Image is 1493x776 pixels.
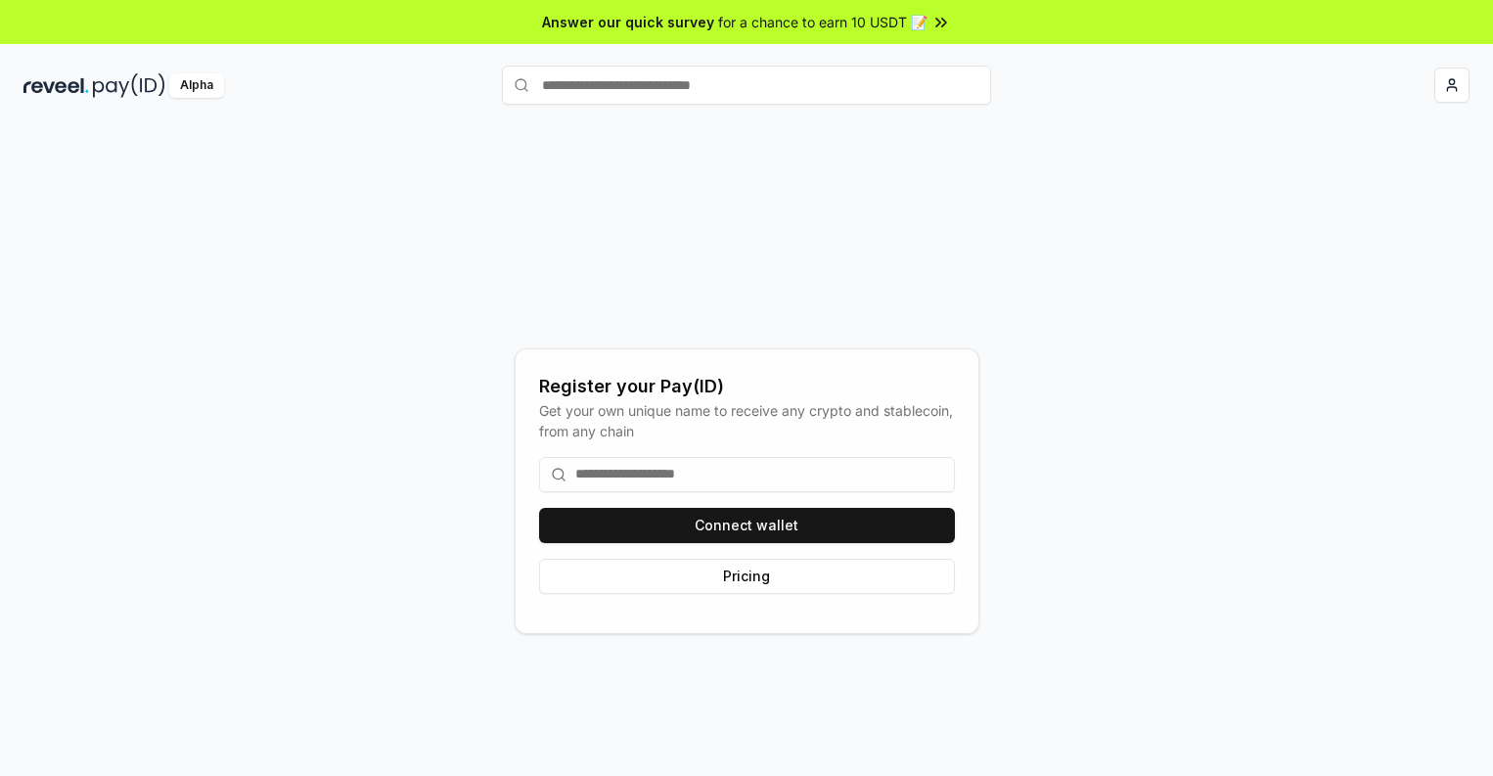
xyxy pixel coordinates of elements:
span: Answer our quick survey [542,12,714,32]
div: Alpha [169,73,224,98]
div: Register your Pay(ID) [539,373,955,400]
button: Connect wallet [539,508,955,543]
div: Get your own unique name to receive any crypto and stablecoin, from any chain [539,400,955,441]
img: pay_id [93,73,165,98]
span: for a chance to earn 10 USDT 📝 [718,12,927,32]
img: reveel_dark [23,73,89,98]
button: Pricing [539,559,955,594]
